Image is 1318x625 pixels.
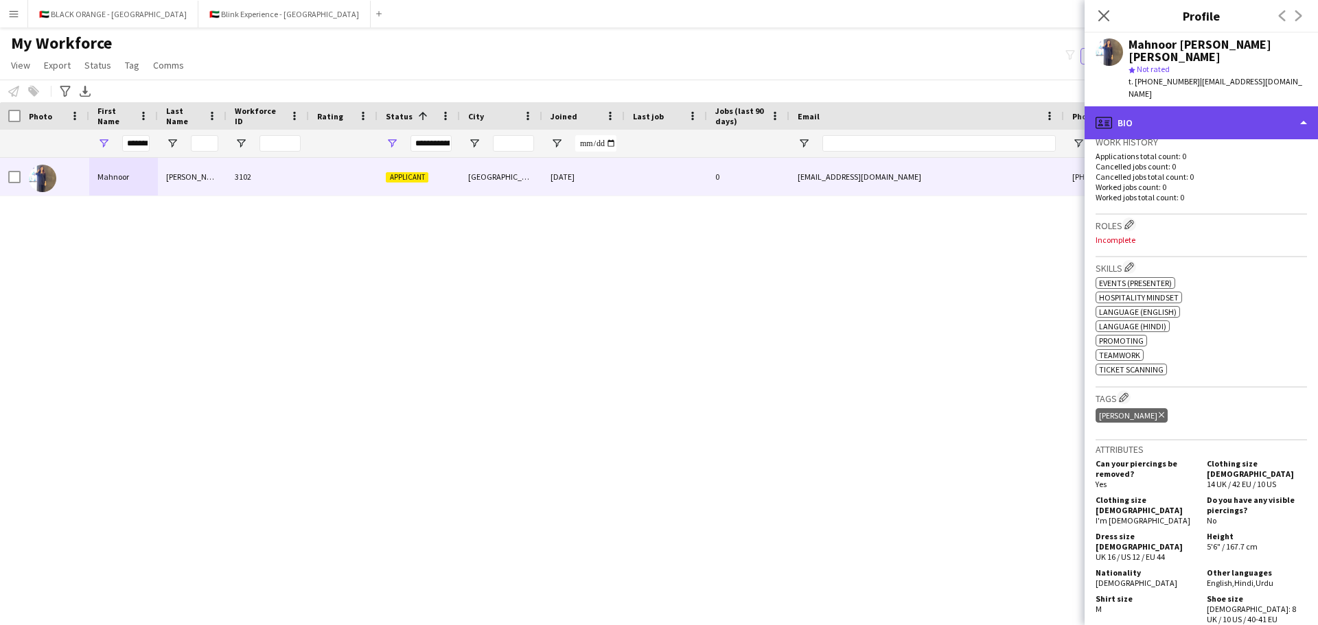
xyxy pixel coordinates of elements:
[1207,479,1276,489] span: 14 UK / 42 EU / 10 US
[1096,567,1196,578] h5: Nationality
[5,56,36,74] a: View
[84,59,111,71] span: Status
[259,135,301,152] input: Workforce ID Filter Input
[386,111,413,121] span: Status
[386,137,398,150] button: Open Filter Menu
[1096,182,1307,192] p: Worked jobs count: 0
[57,83,73,99] app-action-btn: Advanced filters
[235,106,284,126] span: Workforce ID
[1207,593,1307,604] h5: Shoe size
[1096,151,1307,161] p: Applications total count: 0
[1207,604,1296,624] span: [DEMOGRAPHIC_DATA]: 8 UK / 10 US / 40-41 EU
[148,56,189,74] a: Comms
[1096,578,1177,588] span: [DEMOGRAPHIC_DATA]
[1207,515,1216,526] span: No
[715,106,765,126] span: Jobs (last 90 days)
[317,111,343,121] span: Rating
[29,165,56,192] img: Mahnoor Ghulam nazik
[1234,578,1256,588] span: Hindi ,
[1096,260,1307,274] h3: Skills
[1137,64,1170,74] span: Not rated
[1085,106,1318,139] div: Bio
[789,158,1064,196] div: [EMAIL_ADDRESS][DOMAIN_NAME]
[158,158,227,196] div: [PERSON_NAME] [PERSON_NAME]
[1072,137,1085,150] button: Open Filter Menu
[89,158,158,196] div: Mahnoor
[1096,552,1165,562] span: UK 16 / US 12 / EU 44
[235,137,247,150] button: Open Filter Menu
[551,137,563,150] button: Open Filter Menu
[1099,364,1164,375] span: Ticket scanning
[97,137,110,150] button: Open Filter Menu
[191,135,218,152] input: Last Name Filter Input
[1099,335,1144,346] span: Promoting
[1096,408,1168,423] div: [PERSON_NAME]
[1207,458,1307,479] h5: Clothing size [DEMOGRAPHIC_DATA]
[1096,161,1307,172] p: Cancelled jobs count: 0
[1096,172,1307,182] p: Cancelled jobs total count: 0
[166,106,202,126] span: Last Name
[468,111,484,121] span: City
[97,106,133,126] span: First Name
[1129,38,1307,63] div: Mahnoor [PERSON_NAME] [PERSON_NAME]
[633,111,664,121] span: Last job
[1096,593,1196,604] h5: Shirt size
[1099,350,1140,360] span: Teamwork
[1064,158,1240,196] div: [PHONE_NUMBER]
[1207,567,1307,578] h5: Other languages
[77,83,93,99] app-action-btn: Export XLSX
[460,158,542,196] div: [GEOGRAPHIC_DATA]
[542,158,625,196] div: [DATE]
[1080,48,1149,64] button: Everyone3,695
[707,158,789,196] div: 0
[1096,390,1307,405] h3: Tags
[1099,278,1172,288] span: Events (Presenter)
[1129,76,1200,86] span: t. [PHONE_NUMBER]
[1096,458,1196,479] h5: Can your piercings be removed?
[1096,604,1102,614] span: M
[798,137,810,150] button: Open Filter Menu
[153,59,184,71] span: Comms
[11,59,30,71] span: View
[1099,307,1177,317] span: Language (English)
[1099,292,1179,303] span: hospitality mindset
[1096,443,1307,456] h3: Attributes
[1207,541,1258,552] span: 5'6" / 167.7 cm
[1096,235,1307,245] p: Incomplete
[1096,217,1307,232] h3: Roles
[1129,76,1302,99] span: | [EMAIL_ADDRESS][DOMAIN_NAME]
[122,135,150,152] input: First Name Filter Input
[1207,495,1307,515] h5: Do you have any visible piercings?
[386,172,428,182] span: Applicant
[1096,495,1196,515] h5: Clothing size [DEMOGRAPHIC_DATA]
[1096,479,1107,489] span: Yes
[29,111,52,121] span: Photo
[1256,578,1273,588] span: Urdu
[11,33,112,54] span: My Workforce
[1096,515,1190,526] span: I'm [DEMOGRAPHIC_DATA]
[1096,136,1307,148] h3: Work history
[125,59,139,71] span: Tag
[551,111,577,121] span: Joined
[1096,531,1196,552] h5: Dress size [DEMOGRAPHIC_DATA]
[166,137,178,150] button: Open Filter Menu
[1207,531,1307,541] h5: Height
[1072,111,1096,121] span: Phone
[44,59,71,71] span: Export
[798,111,820,121] span: Email
[79,56,117,74] a: Status
[198,1,371,27] button: 🇦🇪 Blink Experience - [GEOGRAPHIC_DATA]
[1207,578,1234,588] span: English ,
[575,135,616,152] input: Joined Filter Input
[1099,321,1166,331] span: Language (Hindi)
[119,56,145,74] a: Tag
[28,1,198,27] button: 🇦🇪 BLACK ORANGE - [GEOGRAPHIC_DATA]
[1085,7,1318,25] h3: Profile
[1096,192,1307,202] p: Worked jobs total count: 0
[822,135,1056,152] input: Email Filter Input
[227,158,309,196] div: 3102
[468,137,481,150] button: Open Filter Menu
[493,135,534,152] input: City Filter Input
[38,56,76,74] a: Export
